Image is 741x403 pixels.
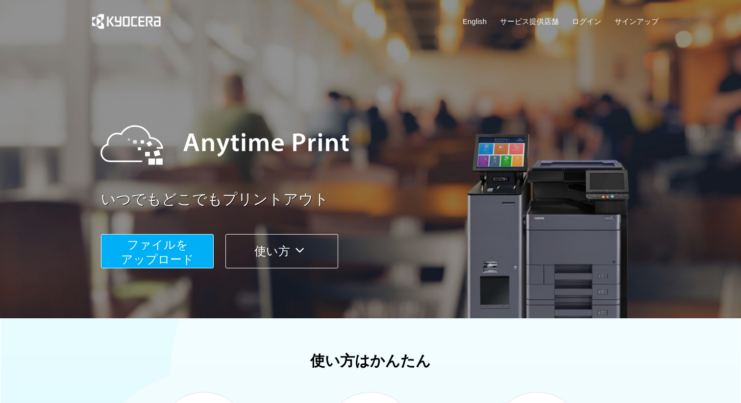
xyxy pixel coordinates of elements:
button: 使い方 [225,234,338,268]
a: サインアップ [615,16,659,26]
a: English [463,16,487,26]
a: サービス提供店舗 [500,16,559,26]
span: ファイルを ​​アップロード [121,238,194,266]
button: ファイルを​​アップロード [101,234,214,268]
a: ログイン [572,16,601,26]
a: いつでもどこでもプリントアウト [101,189,665,210]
